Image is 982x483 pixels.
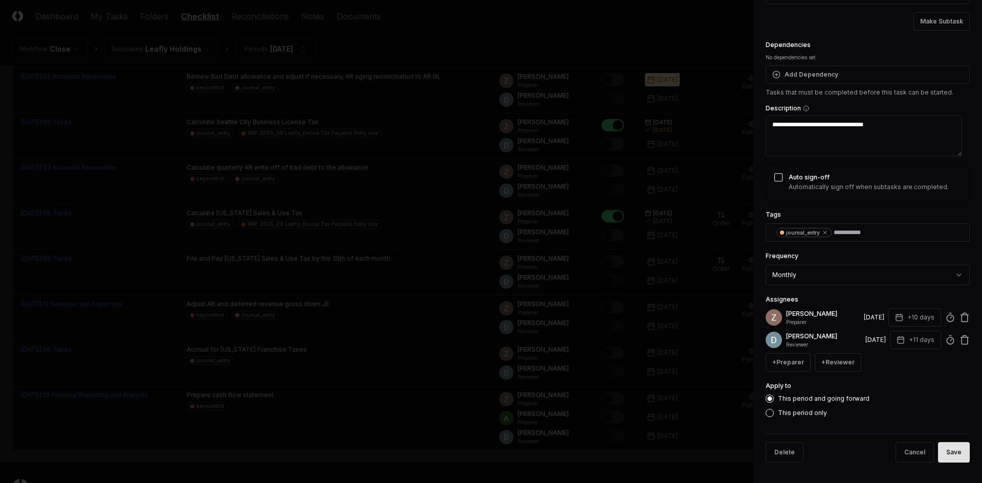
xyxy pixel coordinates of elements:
[803,105,809,111] button: Description
[786,318,860,326] p: Preparer
[766,353,811,372] button: +Preparer
[766,88,970,97] p: Tasks that must be completed before this task can be started.
[766,295,798,303] label: Assignees
[766,332,782,348] img: ACg8ocLeIi4Jlns6Fsr4lO0wQ1XJrFQvF4yUjbLrd1AsCAOmrfa1KQ=s96-c
[913,12,970,31] button: Make Subtask
[890,331,941,349] button: +11 days
[766,41,811,49] label: Dependencies
[766,382,791,389] label: Apply to
[865,335,886,344] div: [DATE]
[766,105,970,111] label: Description
[766,309,782,326] img: ACg8ocKnDsamp5-SE65NkOhq35AnOBarAXdzXQ03o9g231ijNgHgyA=s96-c
[789,173,830,181] label: Auto sign-off
[786,229,828,237] div: journal_entry
[786,309,860,318] p: [PERSON_NAME]
[888,308,941,327] button: +10 days
[766,442,804,463] button: Delete
[815,353,861,372] button: +Reviewer
[789,182,949,192] p: Automatically sign off when subtasks are completed.
[786,332,861,341] p: [PERSON_NAME]
[766,54,970,61] div: No dependencies set
[766,211,781,218] label: Tags
[938,442,970,463] button: Save
[766,65,970,84] button: Add Dependency
[778,396,869,402] label: This period and going forward
[896,442,934,463] button: Cancel
[786,341,861,349] p: Reviewer
[766,252,798,260] label: Frequency
[864,313,884,322] div: [DATE]
[778,410,827,416] label: This period only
